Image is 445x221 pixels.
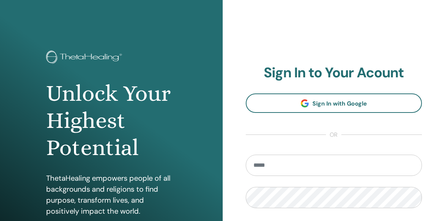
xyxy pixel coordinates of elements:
[246,93,422,113] a: Sign In with Google
[326,130,341,139] span: or
[246,65,422,81] h2: Sign In to Your Acount
[312,100,367,107] span: Sign In with Google
[46,80,176,162] h1: Unlock Your Highest Potential
[46,173,176,217] p: ThetaHealing empowers people of all backgrounds and religions to find purpose, transform lives, a...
